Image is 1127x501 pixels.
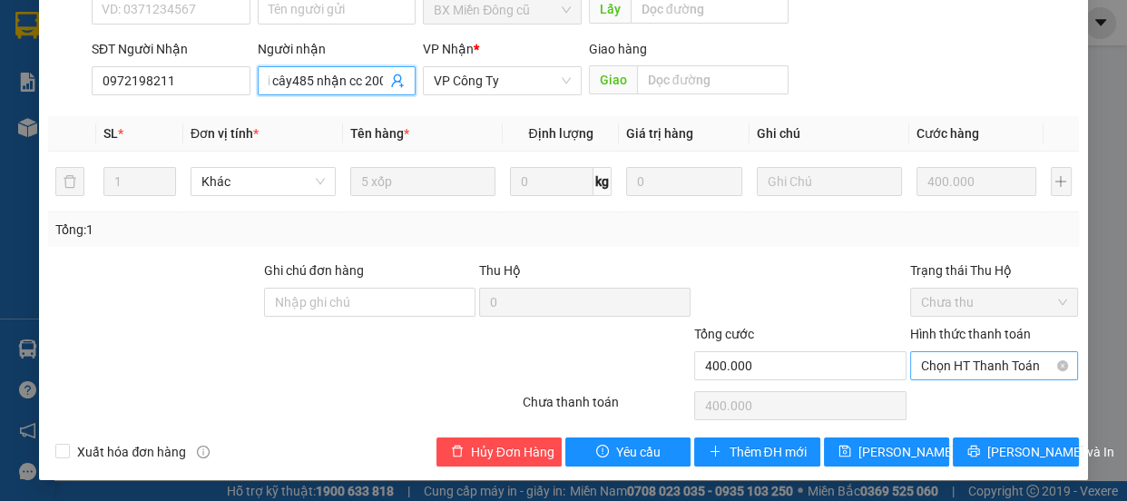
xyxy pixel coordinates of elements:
[987,442,1114,462] span: [PERSON_NAME] và In
[521,392,693,424] div: Chưa thanh toán
[7,104,34,122] span: Gửi:
[589,65,637,94] span: Giao
[264,263,364,278] label: Ghi chú đơn hàng
[824,437,949,467] button: save[PERSON_NAME] thay đổi
[626,126,693,141] span: Giá trị hàng
[616,442,661,462] span: Yêu cầu
[921,352,1068,379] span: Chọn HT Thanh Toán
[70,442,193,462] span: Xuất hóa đơn hàng
[729,442,806,462] span: Thêm ĐH mới
[7,14,62,95] img: logo
[750,116,909,152] th: Ghi chú
[1057,360,1068,371] span: close-circle
[103,126,118,141] span: SL
[593,167,612,196] span: kg
[264,288,475,317] input: Ghi chú đơn hàng
[596,445,609,459] span: exclamation-circle
[64,64,238,98] span: VP Công Ty ĐT:
[7,127,167,162] span: BX Miền Đông cũ -
[423,42,474,56] span: VP Nhận
[34,104,116,122] span: VP Công Ty -
[92,39,250,59] div: SĐT Người Nhận
[55,167,84,196] button: delete
[637,65,789,94] input: Dọc đường
[350,167,495,196] input: VD: Bàn, Ghế
[838,445,851,459] span: save
[451,445,464,459] span: delete
[191,126,259,141] span: Đơn vị tính
[694,437,819,467] button: plusThêm ĐH mới
[921,289,1068,316] span: Chưa thu
[64,10,246,61] strong: CÔNG TY CP BÌNH TÂM
[350,126,409,141] span: Tên hàng
[916,126,979,141] span: Cước hàng
[910,327,1031,341] label: Hình thức thanh toán
[1051,167,1072,196] button: plus
[528,126,593,141] span: Định lượng
[197,446,210,458] span: info-circle
[7,127,167,162] span: Nhận:
[967,445,980,459] span: printer
[709,445,721,459] span: plus
[436,437,562,467] button: deleteHủy Đơn Hàng
[626,167,742,196] input: 0
[910,260,1079,280] div: Trạng thái Thu Hộ
[479,263,521,278] span: Thu Hộ
[258,39,416,59] div: Người nhận
[757,167,902,196] input: Ghi Chú
[858,442,1004,462] span: [PERSON_NAME] thay đổi
[471,442,554,462] span: Hủy Đơn Hàng
[119,104,201,122] span: 0777758249
[916,167,1036,196] input: 0
[694,327,754,341] span: Tổng cước
[55,220,436,240] div: Tổng: 1
[64,64,238,98] span: 0988 594 111
[434,67,571,94] span: VP Công Ty
[589,42,647,56] span: Giao hàng
[953,437,1078,467] button: printer[PERSON_NAME] và In
[390,74,405,88] span: user-add
[201,168,325,195] span: Khác
[565,437,691,467] button: exclamation-circleYêu cầu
